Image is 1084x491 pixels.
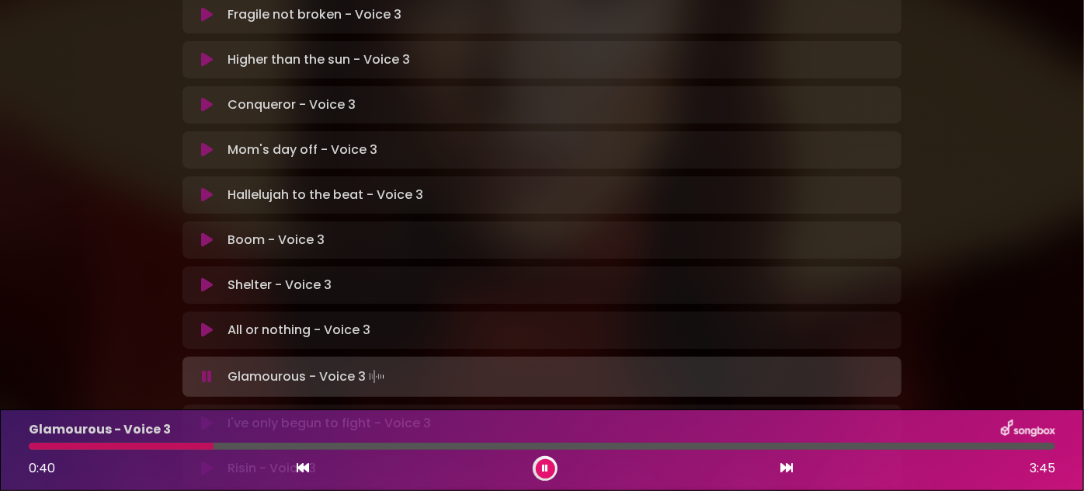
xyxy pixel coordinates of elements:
p: Boom - Voice 3 [228,231,325,249]
p: Mom's day off - Voice 3 [228,141,377,159]
img: waveform4.gif [366,366,387,388]
p: Fragile not broken - Voice 3 [228,5,401,24]
span: 0:40 [29,459,55,477]
p: All or nothing - Voice 3 [228,321,370,340]
p: Hallelujah to the beat - Voice 3 [228,186,423,204]
p: Shelter - Voice 3 [228,276,332,294]
p: Conqueror - Voice 3 [228,96,356,114]
p: Glamourous - Voice 3 [228,366,387,388]
img: songbox-logo-white.png [1001,420,1055,440]
p: Glamourous - Voice 3 [29,420,171,439]
p: Higher than the sun - Voice 3 [228,50,410,69]
span: 3:45 [1030,459,1055,478]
